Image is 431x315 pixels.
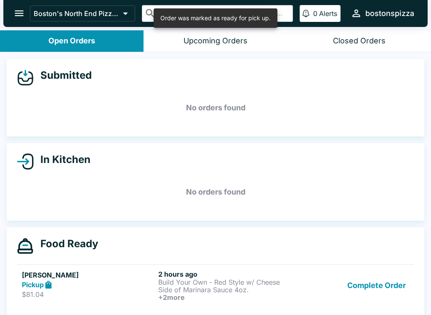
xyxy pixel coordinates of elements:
div: Open Orders [48,36,95,46]
h6: + 2 more [158,294,291,301]
div: bostonspizza [365,8,414,19]
p: Side of Marinara Sauce 4oz. [158,286,291,294]
h4: In Kitchen [34,153,90,166]
button: Complete Order [344,270,409,301]
h5: [PERSON_NAME] [22,270,155,280]
h4: Submitted [34,69,92,82]
div: Order was marked as ready for pick up. [160,11,271,25]
h6: 2 hours ago [158,270,291,278]
button: open drawer [8,3,30,24]
p: Boston's North End Pizza Bakery [34,9,120,18]
h5: No orders found [17,177,414,207]
a: [PERSON_NAME]Pickup$81.042 hours agoBuild Your Own - Red Style w/ CheeseSide of Marinara Sauce 4o... [17,264,414,306]
strong: Pickup [22,280,44,289]
p: Alerts [319,9,337,18]
p: Build Your Own - Red Style w/ Cheese [158,278,291,286]
button: Boston's North End Pizza Bakery [30,5,135,21]
div: Upcoming Orders [184,36,247,46]
p: 0 [313,9,317,18]
p: $81.04 [22,290,155,299]
button: bostonspizza [347,4,418,22]
div: Closed Orders [333,36,386,46]
h4: Food Ready [34,238,98,250]
h5: No orders found [17,93,414,123]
